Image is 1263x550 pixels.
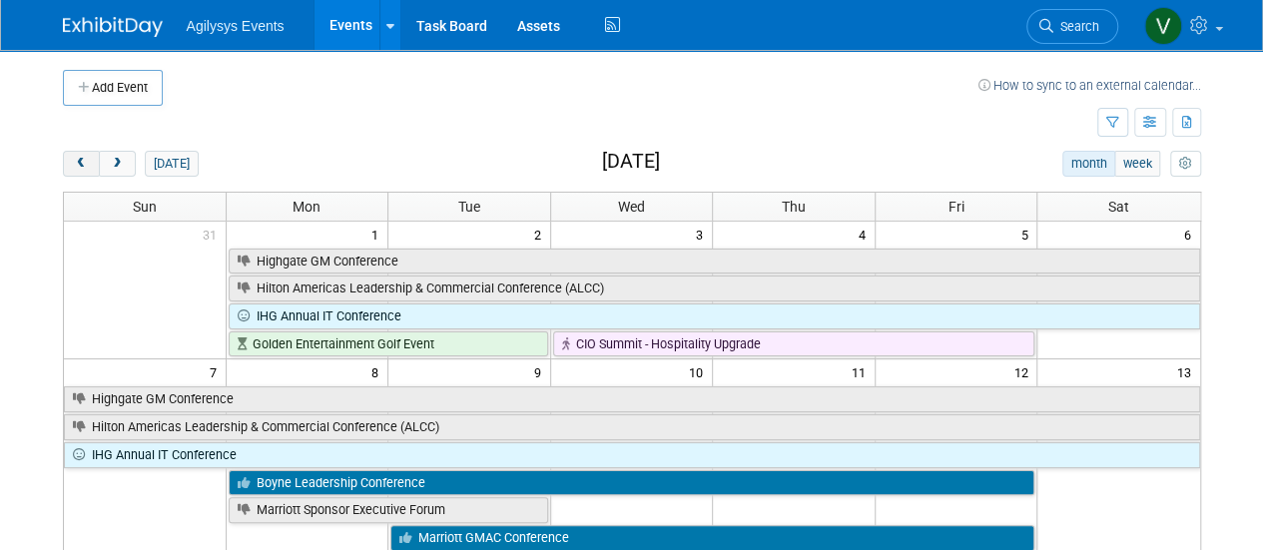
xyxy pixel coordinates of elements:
span: 8 [369,359,387,384]
button: myCustomButton [1170,151,1200,177]
span: Sat [1108,199,1129,215]
span: Fri [948,199,964,215]
a: Hilton Americas Leadership & Commercial Conference (ALCC) [229,275,1200,301]
span: 4 [857,222,875,247]
a: IHG Annual IT Conference [64,442,1200,468]
i: Personalize Calendar [1179,158,1192,171]
a: Hilton Americas Leadership & Commercial Conference (ALCC) [64,414,1200,440]
img: ExhibitDay [63,17,163,37]
span: 1 [369,222,387,247]
a: Search [1026,9,1118,44]
h2: [DATE] [601,151,659,173]
span: Agilysys Events [187,18,285,34]
span: 3 [694,222,712,247]
a: CIO Summit - Hospitality Upgrade [553,331,1035,357]
button: prev [63,151,100,177]
a: Highgate GM Conference [64,386,1200,412]
a: IHG Annual IT Conference [229,303,1200,329]
span: 6 [1182,222,1200,247]
span: 12 [1011,359,1036,384]
a: Marriott Sponsor Executive Forum [229,497,548,523]
a: Golden Entertainment Golf Event [229,331,548,357]
button: next [99,151,136,177]
span: Thu [782,199,806,215]
span: 13 [1175,359,1200,384]
span: 7 [208,359,226,384]
button: [DATE] [145,151,198,177]
a: Boyne Leadership Conference [229,470,1035,496]
span: Search [1053,19,1099,34]
button: week [1114,151,1160,177]
span: Mon [293,199,320,215]
a: Highgate GM Conference [229,249,1200,275]
span: 9 [532,359,550,384]
span: 5 [1018,222,1036,247]
a: How to sync to an external calendar... [978,78,1201,93]
img: Vaitiare Munoz [1144,7,1182,45]
span: 2 [532,222,550,247]
span: Sun [133,199,157,215]
span: 31 [201,222,226,247]
button: Add Event [63,70,163,106]
span: Wed [618,199,645,215]
button: month [1062,151,1115,177]
span: 11 [850,359,875,384]
span: 10 [687,359,712,384]
span: Tue [458,199,480,215]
